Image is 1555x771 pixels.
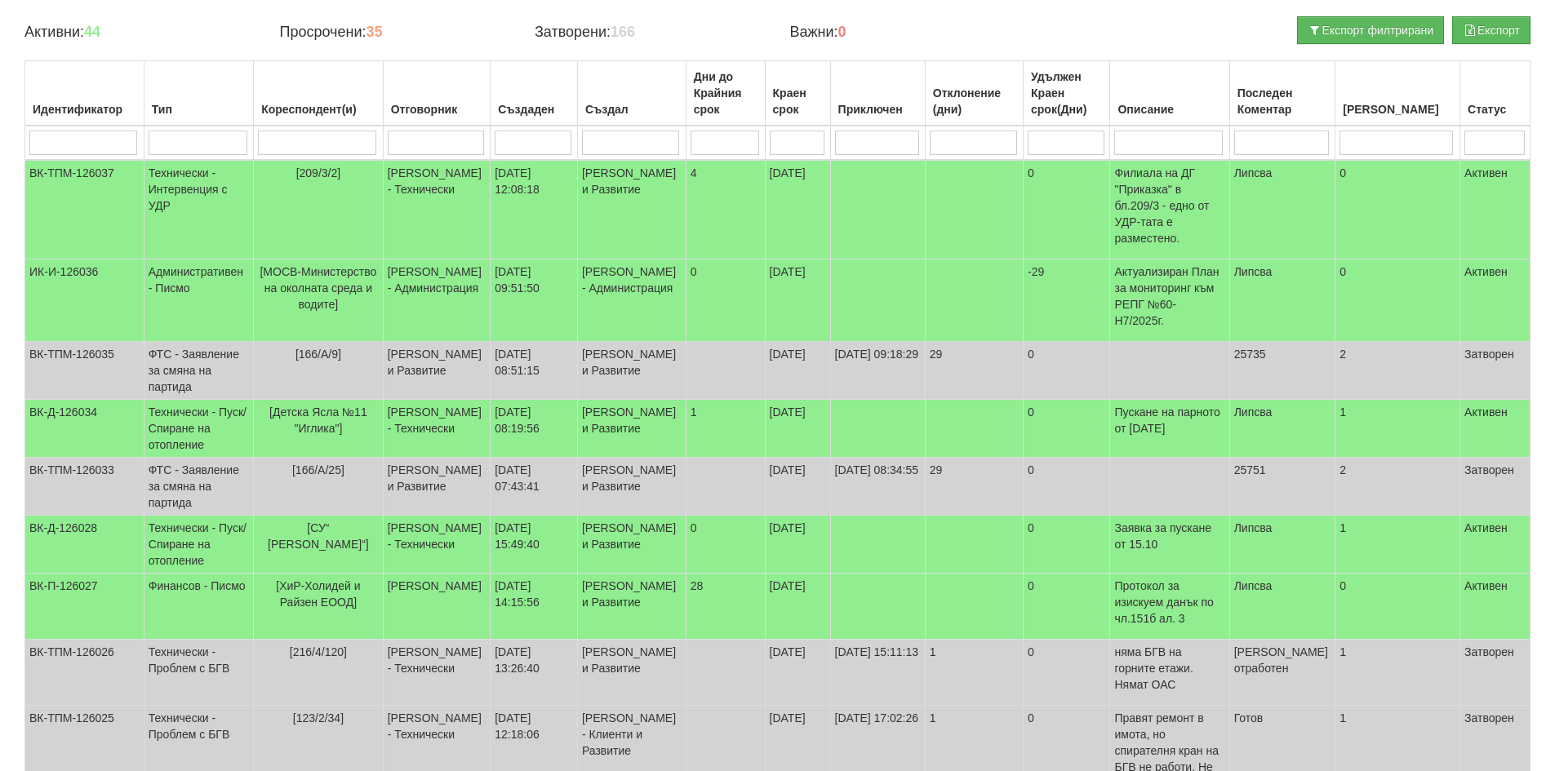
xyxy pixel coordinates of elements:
span: [Детска Ясла №11 "Иглика"] [269,405,367,435]
p: Протокол за изискуем данък по чл.151б ал. 3 [1114,578,1224,627]
td: 0 [1024,458,1110,516]
td: 0 [1024,640,1110,706]
th: Идентификатор: No sort applied, activate to apply an ascending sort [25,61,144,126]
td: 1 [1335,640,1460,706]
span: 0 [691,521,697,534]
td: 29 [925,342,1023,400]
div: Удължен Краен срок(Дни) [1028,65,1105,121]
th: Създал: No sort applied, activate to apply an ascending sort [577,61,686,126]
td: 2 [1335,342,1460,400]
div: Дни до Крайния срок [691,65,761,121]
td: [DATE] 08:51:15 [491,342,578,400]
td: ВК-ТПМ-126033 [25,458,144,516]
span: [216/4/120] [290,645,347,658]
th: Тип: No sort applied, activate to apply an ascending sort [144,61,253,126]
div: Създал [582,98,682,121]
td: 1 [1335,400,1460,458]
td: [PERSON_NAME] - Технически [383,400,491,458]
td: [PERSON_NAME] и Развитие [577,516,686,574]
b: 0 [838,24,846,40]
h4: Важни: [789,24,1020,41]
td: ВК-ТПМ-126035 [25,342,144,400]
td: Активен [1460,259,1531,342]
td: [PERSON_NAME] и Развитие [577,400,686,458]
span: Липсва [1234,405,1273,419]
span: [166/А/9] [295,348,341,361]
td: 1 [925,640,1023,706]
b: 166 [611,24,635,40]
td: [DATE] [765,640,830,706]
div: Тип [149,98,249,121]
td: 0 [1335,160,1460,259]
td: [DATE] 07:43:41 [491,458,578,516]
span: [СУ“ [PERSON_NAME]“] [268,521,369,551]
p: Пускане на парното от [DATE] [1114,404,1224,436]
td: 0 [1024,400,1110,458]
p: Заявка за пускане от 15.10 [1114,520,1224,552]
td: [DATE] [765,342,830,400]
td: [DATE] 15:49:40 [491,516,578,574]
span: 4 [691,166,697,179]
td: ВК-П-126027 [25,574,144,640]
div: Приключен [835,98,921,121]
td: Технически - Пуск/Спиране на отопление [144,400,253,458]
td: Технически - Интервенция с УДР [144,160,253,259]
td: [DATE] [765,400,830,458]
td: [PERSON_NAME] [383,574,491,640]
div: Описание [1114,98,1224,121]
span: 1 [691,405,697,419]
span: [123/2/34] [293,711,344,724]
td: [DATE] 15:11:13 [830,640,925,706]
td: [PERSON_NAME] и Развитие [383,342,491,400]
span: [МОСВ-Министерство на околната среда и водите] [260,265,376,311]
th: Описание: No sort applied, activate to apply an ascending sort [1110,61,1229,126]
td: Затворен [1460,458,1531,516]
td: [DATE] 13:26:40 [491,640,578,706]
th: Приключен: No sort applied, activate to apply an ascending sort [830,61,925,126]
th: Създаден: No sort applied, activate to apply an ascending sort [491,61,578,126]
th: Кореспондент(и): No sort applied, activate to apply an ascending sort [254,61,384,126]
td: 29 [925,458,1023,516]
span: 0 [691,265,697,278]
span: Липсва [1234,265,1273,278]
td: ФТС - Заявление за смяна на партида [144,458,253,516]
td: Затворен [1460,342,1531,400]
th: Удължен Краен срок(Дни): No sort applied, activate to apply an ascending sort [1024,61,1110,126]
button: Експорт [1452,16,1531,44]
h4: Активни: [24,24,255,41]
td: 0 [1024,342,1110,400]
td: Активен [1460,574,1531,640]
div: Кореспондент(и) [258,98,379,121]
td: [DATE] 09:18:29 [830,342,925,400]
th: Краен срок: No sort applied, activate to apply an ascending sort [765,61,830,126]
div: Последен Коментар [1234,82,1331,121]
span: Липсва [1234,579,1273,592]
td: [DATE] [765,458,830,516]
td: Технически - Пуск/Спиране на отопление [144,516,253,574]
div: Отклонение (дни) [930,82,1019,121]
td: ФТС - Заявление за смяна на партида [144,342,253,400]
span: 25735 [1234,348,1266,361]
th: Отклонение (дни): No sort applied, activate to apply an ascending sort [925,61,1023,126]
td: [DATE] 12:08:18 [491,160,578,259]
span: [166/А/25] [292,463,344,476]
span: [ХиР-Холидей и Райзен ЕООД] [276,579,360,609]
td: Финансов - Писмо [144,574,253,640]
td: [DATE] 14:15:56 [491,574,578,640]
td: [PERSON_NAME] и Развитие [577,640,686,706]
th: Последен Коментар: No sort applied, activate to apply an ascending sort [1229,61,1335,126]
td: ВК-Д-126034 [25,400,144,458]
span: [209/3/2] [296,166,341,179]
td: 2 [1335,458,1460,516]
td: 0 [1024,574,1110,640]
span: Липсва [1234,166,1273,179]
td: [DATE] [765,516,830,574]
span: 28 [691,579,704,592]
td: ВК-ТПМ-126037 [25,160,144,259]
p: Актуализиран План за мониторинг към РЕПГ №60-Н7/2025г. [1114,264,1224,329]
td: Затворен [1460,640,1531,706]
td: [PERSON_NAME] - Администрация [383,259,491,342]
td: ВК-ТПМ-126026 [25,640,144,706]
div: Статус [1464,98,1526,121]
th: Отговорник: No sort applied, activate to apply an ascending sort [383,61,491,126]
